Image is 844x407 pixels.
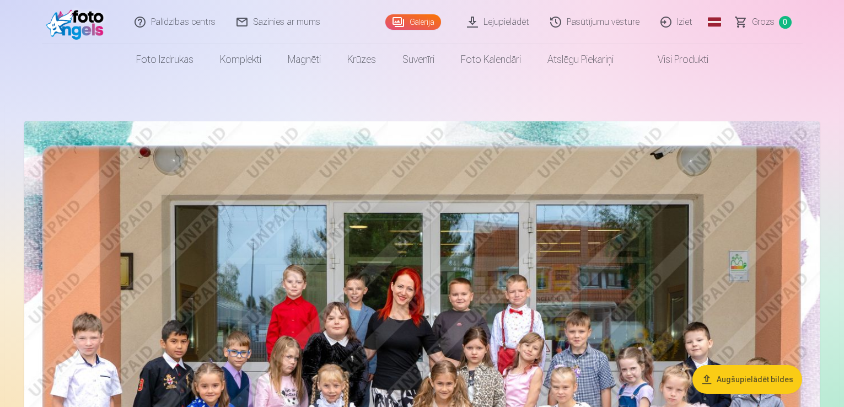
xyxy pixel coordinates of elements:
[389,44,448,75] a: Suvenīri
[385,14,441,30] a: Galerija
[46,4,110,40] img: /fa1
[534,44,627,75] a: Atslēgu piekariņi
[448,44,534,75] a: Foto kalendāri
[627,44,722,75] a: Visi produkti
[692,365,802,394] button: Augšupielādēt bildes
[779,16,792,29] span: 0
[123,44,207,75] a: Foto izdrukas
[752,15,775,29] span: Grozs
[207,44,275,75] a: Komplekti
[275,44,334,75] a: Magnēti
[334,44,389,75] a: Krūzes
